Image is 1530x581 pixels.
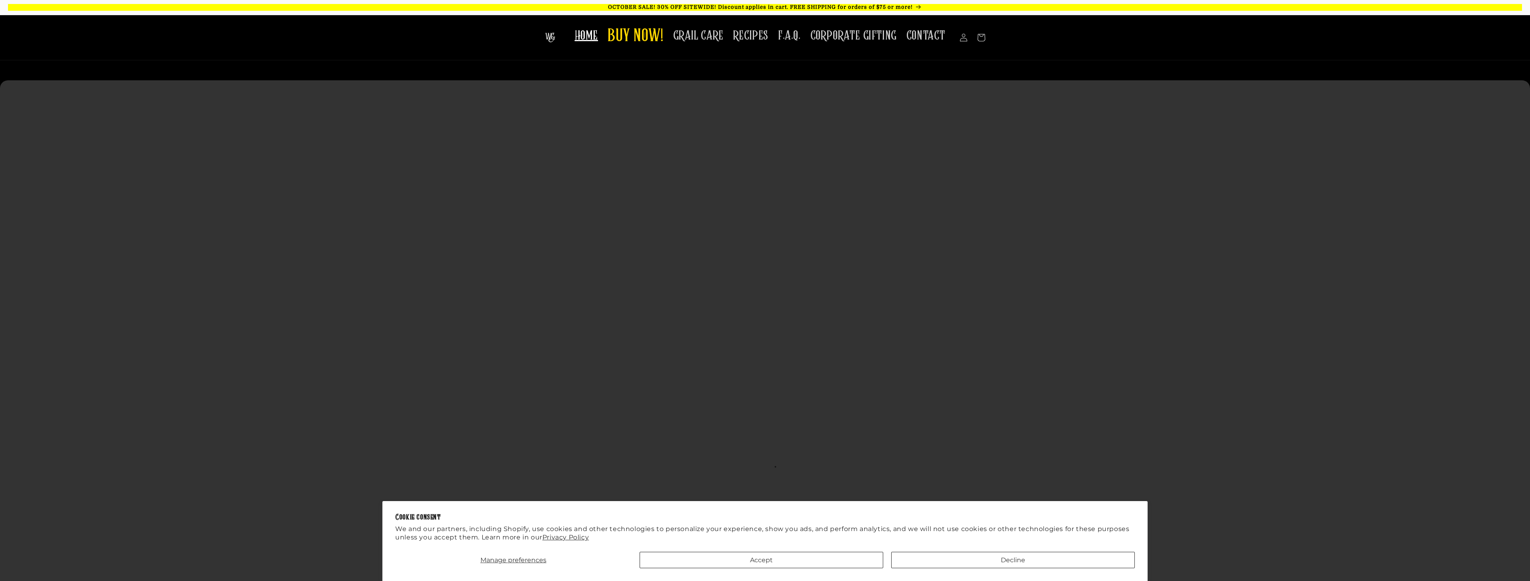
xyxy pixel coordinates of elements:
[395,552,631,568] button: Manage preferences
[668,23,728,48] a: GRAIL CARE
[728,23,773,48] a: RECIPES
[891,552,1135,568] button: Decline
[906,28,946,44] span: CONTACT
[8,4,1522,11] p: OCTOBER SALE! 30% OFF SITEWIDE! Discount applies in cart. FREE SHIPPING for orders of $75 or more!
[395,514,1135,521] h2: Cookie consent
[673,28,724,44] span: GRAIL CARE
[733,28,768,44] span: RECIPES
[773,23,806,48] a: F.A.Q.
[608,26,664,48] span: BUY NOW!
[810,28,897,44] span: CORPORATE GIFTING
[640,552,883,568] button: Accept
[778,28,801,44] span: F.A.Q.
[806,23,902,48] a: CORPORATE GIFTING
[570,23,603,48] a: HOME
[545,33,555,42] img: The Whiskey Grail
[902,23,950,48] a: CONTACT
[603,21,668,52] a: BUY NOW!
[542,533,589,541] a: Privacy Policy
[480,556,546,564] span: Manage preferences
[395,525,1135,542] p: We and our partners, including Shopify, use cookies and other technologies to personalize your ex...
[575,28,598,44] span: HOME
